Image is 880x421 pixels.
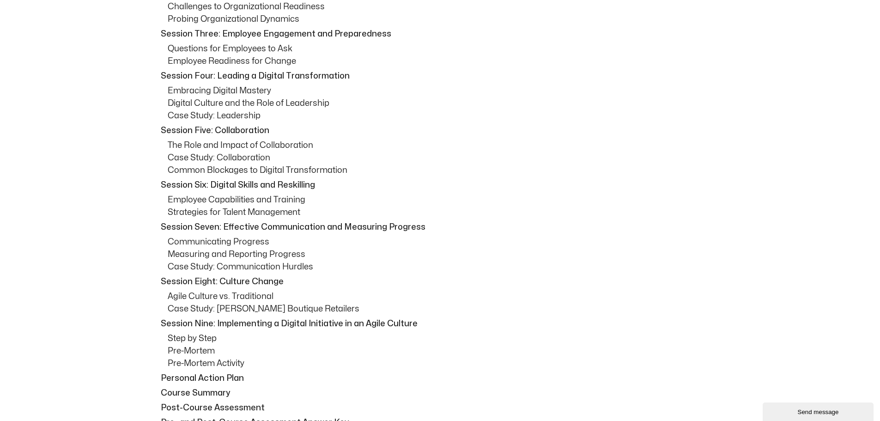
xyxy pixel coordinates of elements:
p: Employee Readiness for Change [168,55,727,67]
p: Session Seven: Effective Communication and Measuring Progress [161,221,724,233]
p: Session Four: Leading a Digital Transformation [161,70,724,82]
p: Case Study: Collaboration [168,152,727,164]
p: Digital Culture and the Role of Leadership [168,97,727,110]
iframe: chat widget [763,401,875,421]
p: Personal Action Plan [161,372,724,384]
p: Probing Organizational Dynamics [168,13,727,25]
p: Case Study: [PERSON_NAME] Boutique Retailers [168,303,727,315]
p: Pre-Mortem [168,345,727,357]
p: Common Blockages to Digital Transformation [168,164,727,177]
p: Challenges to Organizational Readiness [168,0,727,13]
p: The Role and Impact of Collaboration [168,139,727,152]
p: Step by Step [168,332,727,345]
p: Embracing Digital Mastery [168,85,727,97]
p: Measuring and Reporting Progress [168,248,727,261]
p: Employee Capabilities and Training [168,194,727,206]
p: Session Six: Digital Skills and Reskilling [161,179,724,191]
p: Session Five: Collaboration [161,124,724,137]
p: Session Three: Employee Engagement and Preparedness [161,28,724,40]
p: Post-Course Assessment [161,402,724,414]
p: Agile Culture vs. Traditional [168,290,727,303]
p: Case Study: Leadership [168,110,727,122]
p: Pre-Mortem Activity [168,357,727,370]
p: Strategies for Talent Management [168,206,727,219]
p: Case Study: Communication Hurdles [168,261,727,273]
p: Session Eight: Culture Change [161,275,724,288]
p: Communicating Progress [168,236,727,248]
p: Session Nine: Implementing a Digital Initiative in an Agile Culture [161,317,724,330]
p: Questions for Employees to Ask [168,43,727,55]
p: Course Summary [161,387,724,399]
